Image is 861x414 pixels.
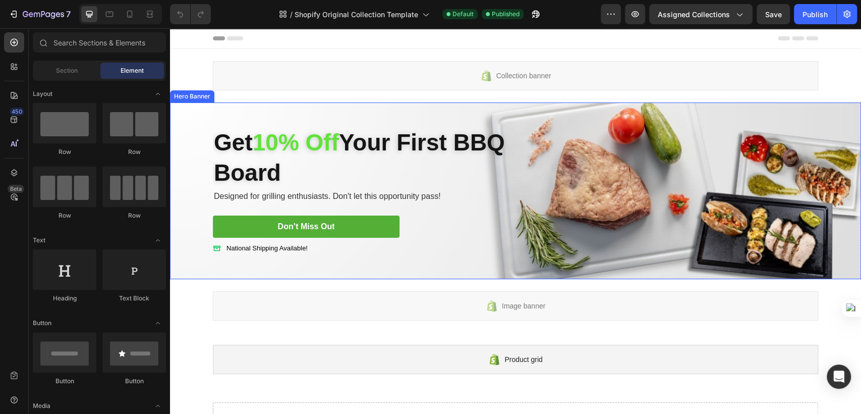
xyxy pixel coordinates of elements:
[649,4,753,24] button: Assigned Collections
[10,108,24,116] div: 450
[332,272,375,284] span: Image banner
[326,41,381,54] span: Collection banner
[8,185,24,193] div: Beta
[290,9,293,20] span: /
[108,193,165,204] div: Don’t Miss Out
[827,365,851,389] div: Open Intercom Messenger
[33,89,52,98] span: Layout
[33,377,96,386] div: Button
[492,10,520,19] span: Published
[2,64,42,73] div: Hero Banner
[56,66,78,75] span: Section
[102,147,166,157] div: Row
[170,4,211,24] div: Undo/Redo
[334,325,372,337] span: Product grid
[102,294,166,303] div: Text Block
[56,216,138,224] span: National Shipping Available!
[121,66,144,75] span: Element
[658,9,730,20] span: Assigned Collections
[33,147,96,157] div: Row
[33,294,96,303] div: Heading
[44,162,647,174] p: Designed for grilling enthusiasts. Don't let this opportunity pass!
[794,4,836,24] button: Publish
[325,385,378,393] div: Drop element here
[102,211,166,220] div: Row
[43,187,229,210] a: Don’t Miss Out
[33,32,166,53] input: Search Sections & Elements
[102,377,166,386] div: Button
[802,9,828,20] div: Publish
[150,398,166,414] span: Toggle open
[150,86,166,102] span: Toggle open
[150,315,166,331] span: Toggle open
[452,10,474,19] span: Default
[33,211,96,220] div: Row
[33,319,51,328] span: Button
[4,4,75,24] button: 7
[757,4,790,24] button: Save
[295,9,418,20] span: Shopify Original Collection Template
[43,98,346,161] h2: Get Your First BBQ Board
[33,236,45,245] span: Text
[83,101,169,127] span: 10% Off
[33,401,50,410] span: Media
[150,232,166,248] span: Toggle open
[170,28,861,414] iframe: Design area
[765,10,782,19] span: Save
[66,8,71,20] p: 7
